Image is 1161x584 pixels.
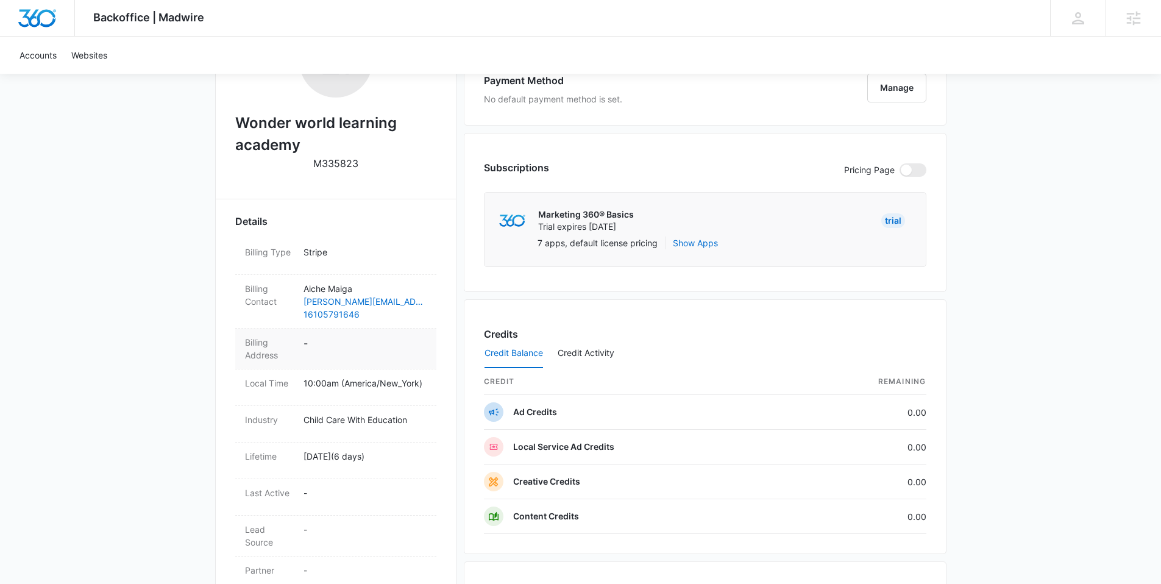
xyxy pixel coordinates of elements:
p: [DATE] ( 6 days ) [304,450,427,463]
button: Credit Activity [558,339,614,368]
p: - [304,486,427,499]
p: Stripe [304,246,427,258]
p: Ad Credits [513,406,557,418]
td: 0.00 [797,430,926,465]
dt: Last Active [245,486,294,499]
h3: Payment Method [484,73,622,88]
dt: Local Time [245,377,294,390]
img: marketing360Logo [499,215,525,227]
a: Websites [64,37,115,74]
div: IndustryChild Care With Education [235,406,436,443]
span: Backoffice | Madwire [93,11,204,24]
h3: Subscriptions [484,160,549,175]
p: Local Service Ad Credits [513,441,614,453]
dt: Billing Contact [245,282,294,308]
td: 0.00 [797,395,926,430]
dt: Lead Source [245,523,294,549]
button: Show Apps [673,237,718,249]
dt: Billing Type [245,246,294,258]
p: Creative Credits [513,475,580,488]
button: Manage [867,73,926,102]
p: Marketing 360® Basics [538,208,634,221]
h2: Wonder world learning academy [235,112,436,156]
p: Aiche Maiga [304,282,427,295]
span: Details [235,214,268,229]
p: - [304,523,427,536]
p: Content Credits [513,510,579,522]
p: No default payment method is set. [484,93,622,105]
a: [PERSON_NAME][EMAIL_ADDRESS][PERSON_NAME][DOMAIN_NAME] [304,295,427,308]
div: Billing ContactAiche Maiga[PERSON_NAME][EMAIL_ADDRESS][PERSON_NAME][DOMAIN_NAME]16105791646 [235,275,436,329]
th: credit [484,369,797,395]
dt: Industry [245,413,294,426]
div: Billing Address- [235,329,436,369]
dt: Lifetime [245,450,294,463]
p: Child Care With Education [304,413,427,426]
p: 7 apps, default license pricing [538,237,658,249]
a: 16105791646 [304,308,427,321]
div: Billing TypeStripe [235,238,436,275]
p: 10:00am ( America/New_York ) [304,377,427,390]
div: Lifetime[DATE](6 days) [235,443,436,479]
th: Remaining [797,369,926,395]
td: 0.00 [797,465,926,499]
a: Accounts [12,37,64,74]
td: 0.00 [797,499,926,534]
button: Credit Balance [485,339,543,368]
dt: Billing Address [245,336,294,361]
div: Lead Source- [235,516,436,557]
div: Local Time10:00am (America/New_York) [235,369,436,406]
div: Trial [881,213,905,228]
dt: Partner [245,564,294,577]
div: Last Active- [235,479,436,516]
dd: - [304,336,427,361]
p: M335823 [313,156,358,171]
h3: Credits [484,327,518,341]
p: - [304,564,427,577]
p: Pricing Page [844,163,895,177]
p: Trial expires [DATE] [538,221,634,233]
